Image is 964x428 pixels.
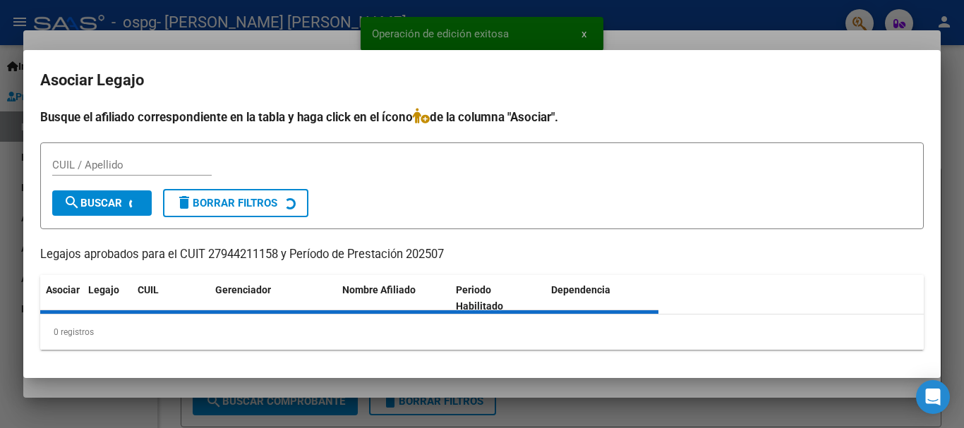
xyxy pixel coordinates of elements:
datatable-header-cell: CUIL [132,275,210,322]
span: Legajo [88,284,119,295]
span: Gerenciador [215,284,271,295]
datatable-header-cell: Periodo Habilitado [450,275,546,322]
span: CUIL [138,284,159,295]
datatable-header-cell: Nombre Afiliado [337,275,450,322]
p: Legajos aprobados para el CUIT 27944211158 y Período de Prestación 202507 [40,246,924,264]
span: Borrar Filtros [176,197,277,209]
button: Borrar Filtros [163,189,308,217]
datatable-header-cell: Dependencia [546,275,659,322]
span: Asociar [46,284,80,295]
span: Buscar [64,197,122,209]
div: 0 registros [40,314,924,350]
h2: Asociar Legajo [40,67,924,94]
datatable-header-cell: Gerenciador [210,275,337,322]
datatable-header-cell: Asociar [40,275,83,322]
span: Nombre Afiliado [342,284,416,295]
span: Periodo Habilitado [456,284,503,312]
h4: Busque el afiliado correspondiente en la tabla y haga click en el ícono de la columna "Asociar". [40,108,924,126]
mat-icon: delete [176,194,193,211]
datatable-header-cell: Legajo [83,275,132,322]
mat-icon: search [64,194,80,211]
div: Open Intercom Messenger [916,380,950,414]
button: Buscar [52,190,152,216]
span: Dependencia [551,284,610,295]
